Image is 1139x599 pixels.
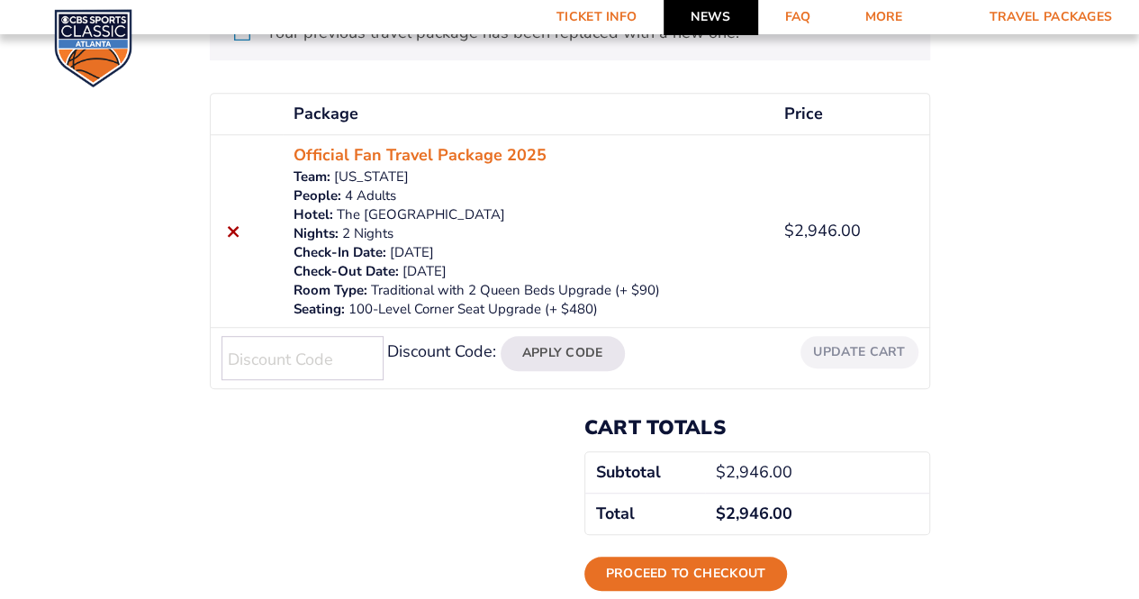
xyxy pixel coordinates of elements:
dt: Seating: [294,300,345,319]
dt: Team: [294,168,330,186]
p: 2 Nights [294,224,763,243]
th: Price [773,94,928,134]
input: Discount Code [221,336,384,380]
a: Remove this item [221,219,246,243]
p: [DATE] [294,262,763,281]
span: $ [784,220,794,241]
a: Official Fan Travel Package 2025 [294,143,547,168]
dt: Nights: [294,224,339,243]
dt: Hotel: [294,205,333,224]
span: $ [716,461,726,483]
bdi: 2,946.00 [716,461,792,483]
button: Apply Code [501,336,625,370]
dt: Room Type: [294,281,367,300]
th: Subtotal [585,452,706,493]
dt: Check-In Date: [294,243,386,262]
p: 100-Level Corner Seat Upgrade (+ $480) [294,300,763,319]
h2: Cart totals [584,416,930,440]
th: Package [283,94,773,134]
p: [DATE] [294,243,763,262]
label: Discount Code: [387,340,496,362]
bdi: 2,946.00 [784,220,861,241]
bdi: 2,946.00 [716,503,792,524]
p: [US_STATE] [294,168,763,186]
th: Total [585,493,706,534]
a: Proceed to checkout [584,557,788,591]
dt: Check-Out Date: [294,262,399,281]
p: Traditional with 2 Queen Beds Upgrade (+ $90) [294,281,763,300]
dt: People: [294,186,341,205]
p: 4 Adults [294,186,763,205]
p: The [GEOGRAPHIC_DATA] [294,205,763,224]
span: $ [716,503,726,524]
button: Update cart [800,336,918,368]
img: CBS Sports Classic [54,9,132,87]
